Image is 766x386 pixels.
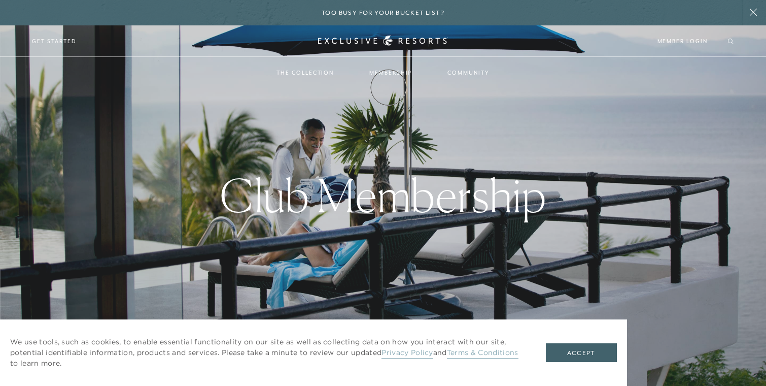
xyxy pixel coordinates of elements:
a: Membership [359,58,422,87]
button: Accept [546,343,617,363]
a: Community [437,58,499,87]
h1: Club Membership [220,173,546,218]
p: We use tools, such as cookies, to enable essential functionality on our site as well as collectin... [10,337,526,369]
a: The Collection [266,58,344,87]
h6: Too busy for your bucket list? [322,8,444,18]
a: Terms & Conditions [447,348,518,359]
a: Privacy Policy [381,348,433,359]
a: Member Login [657,37,708,46]
a: Get Started [32,37,76,46]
